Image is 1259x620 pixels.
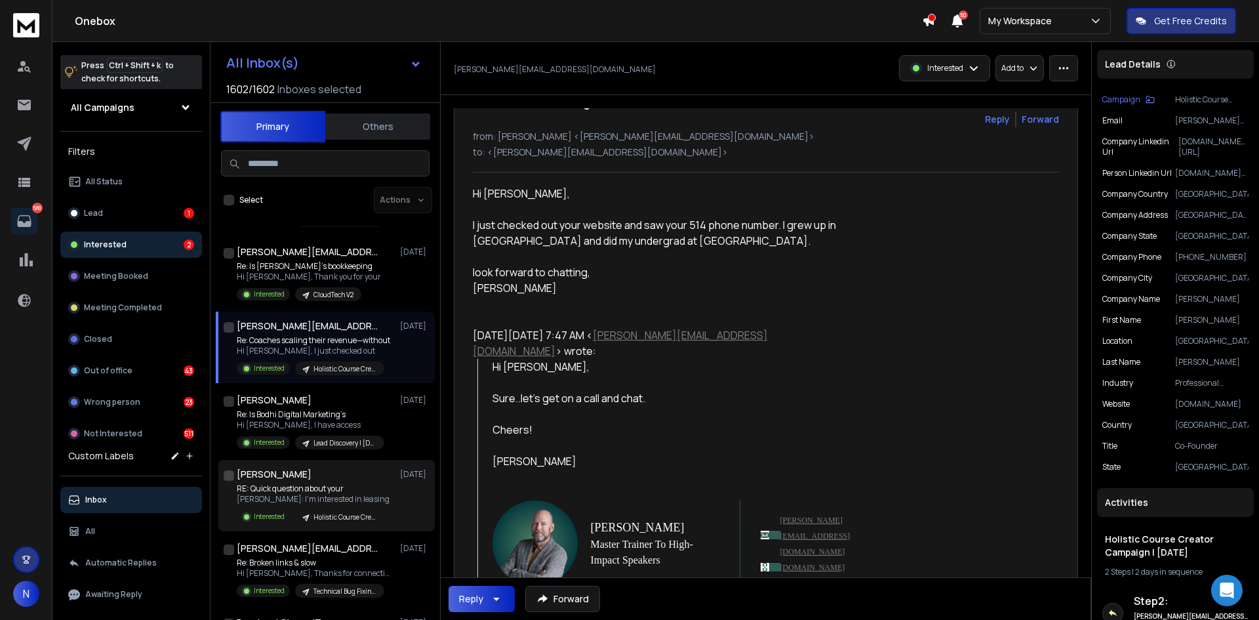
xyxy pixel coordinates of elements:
p: Wrong person [84,397,140,407]
p: Interested [254,363,285,373]
p: Awaiting Reply [85,589,142,600]
p: Meeting Completed [84,302,162,313]
button: Get Free Credits [1127,8,1236,34]
p: Company City [1102,273,1152,283]
div: 2 [184,239,194,250]
p: [PERSON_NAME][EMAIL_ADDRESS][DOMAIN_NAME] [1175,115,1249,126]
button: Wrong person23 [60,389,202,415]
div: | [1105,567,1246,577]
button: Reply [449,586,515,612]
p: [GEOGRAPHIC_DATA] [1175,231,1249,241]
a: [PERSON_NAME][EMAIL_ADDRESS][DOMAIN_NAME] [473,328,768,358]
p: [GEOGRAPHIC_DATA], [GEOGRAPHIC_DATA], [GEOGRAPHIC_DATA] [1175,210,1249,220]
button: Reply [985,113,1010,126]
p: Country [1102,420,1132,430]
p: Interested [254,289,285,299]
button: All [60,518,202,545]
p: [PERSON_NAME] [1175,294,1249,304]
p: Interested [254,586,285,596]
button: Meeting Booked [60,263,202,289]
p: Lead Details [1105,58,1161,71]
h1: [PERSON_NAME] [237,394,311,407]
p: RE: Quick question about your [237,484,390,494]
p: [DOMAIN_NAME][URL] [1175,168,1249,178]
p: to: <[PERSON_NAME][EMAIL_ADDRESS][DOMAIN_NAME]> [473,146,1059,159]
p: [DATE] [400,469,430,480]
button: Forward [525,586,600,612]
p: [DOMAIN_NAME][URL][PERSON_NAME] [1178,136,1249,157]
p: Not Interested [84,428,142,439]
p: [PERSON_NAME] [1175,357,1249,367]
p: [PERSON_NAME] [1175,315,1249,325]
button: N [13,581,39,607]
p: Hi [PERSON_NAME], Thanks for connecting. [237,568,394,579]
label: Select [239,195,263,205]
p: [PHONE_NUMBER] [1175,252,1249,262]
button: All Campaigns [60,94,202,121]
div: Hi [PERSON_NAME], [492,359,856,375]
p: [GEOGRAPHIC_DATA] [1175,420,1249,430]
div: 1 [184,208,194,218]
h3: Inboxes selected [277,81,361,97]
p: Lead Discovery | [DATE] [313,438,376,448]
p: Re: Broken links & slow [237,558,394,568]
p: from: [PERSON_NAME] <[PERSON_NAME][EMAIL_ADDRESS][DOMAIN_NAME]> [473,130,1059,143]
p: Interested [927,63,963,73]
div: Forward [1022,113,1059,126]
p: Person Linkedin Url [1102,168,1172,178]
p: Lead [84,208,103,218]
p: Add to [1001,63,1024,73]
p: Company Linkedin Url [1102,136,1178,157]
button: Primary [220,111,325,142]
div: Sure..let’s get on a call and chat. Cheers! [492,390,856,438]
span: 2 days in sequence [1135,566,1203,577]
p: Out of office [84,365,132,376]
button: All Inbox(s) [216,50,432,76]
p: Holistic Course Creator Campaign | [DATE] [1175,94,1249,105]
p: Interested [254,438,285,447]
div: Reply [459,592,483,606]
span: 1602 / 1602 [226,81,275,97]
p: All Status [85,176,123,187]
p: [PERSON_NAME]: I’m interested in leasing [237,494,390,505]
p: [PERSON_NAME][EMAIL_ADDRESS][DOMAIN_NAME] [454,64,656,75]
p: [GEOGRAPHIC_DATA] [1175,462,1249,472]
img: steve1-1-800x801-1.png [492,501,578,586]
h1: Holistic Course Creator Campaign | [DATE] [1105,533,1246,559]
p: Closed [84,334,112,344]
p: Re: Coaches scaling their revenue—without [237,335,390,346]
button: Not Interested511 [60,421,202,447]
p: CloudTech V2 [313,290,353,300]
p: Press to check for shortcuts. [81,59,174,85]
h1: [PERSON_NAME] [237,468,311,481]
p: Get Free Credits [1154,14,1227,28]
span: 50 [959,10,968,20]
p: industry [1102,378,1133,388]
img: link-icon-2x.png [761,563,769,571]
p: State [1102,462,1121,472]
span: Ctrl + Shift + k [107,58,163,73]
p: My Workspace [988,14,1057,28]
div: 511 [184,428,194,439]
p: [DATE] [400,321,430,331]
p: Company Country [1102,189,1168,199]
a: 580 [11,208,37,234]
button: Others [325,112,430,141]
p: [GEOGRAPHIC_DATA] [1175,336,1249,346]
h1: [PERSON_NAME][EMAIL_ADDRESS][DOMAIN_NAME] [237,320,381,333]
p: Hi [PERSON_NAME], I just checked out [237,346,390,356]
div: Activities [1097,488,1254,517]
p: Hi [PERSON_NAME], Thank you for your [237,272,381,282]
div: look forward to chatting, [473,264,856,280]
p: Campaign [1102,94,1140,105]
button: Interested2 [60,232,202,258]
div: Hi [PERSON_NAME], [473,186,856,201]
p: website [1102,399,1130,409]
p: All [85,526,95,537]
button: Inbox [60,487,202,513]
p: title [1102,441,1117,451]
h3: [PERSON_NAME] [591,519,721,537]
